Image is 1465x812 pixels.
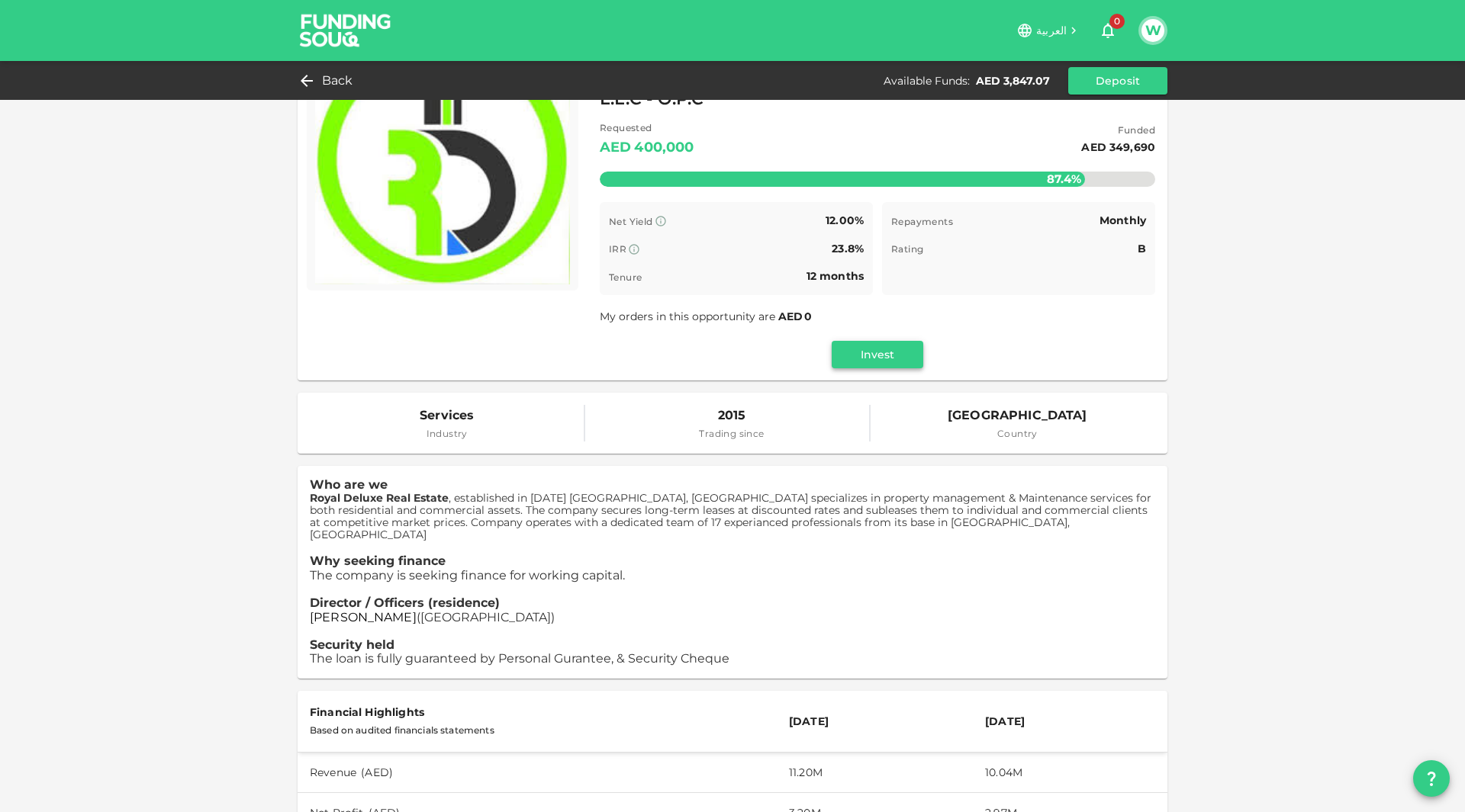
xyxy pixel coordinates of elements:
span: 0 [1109,14,1125,29]
td: 11.20M [777,752,973,792]
div: AED 50,310.00 [648,160,704,172]
span: Repayments [891,216,953,227]
span: Revenue [310,765,356,779]
th: [DATE] [777,691,973,753]
span: B [1138,269,1146,283]
button: W [1141,19,1164,42]
button: Invest [832,341,923,368]
img: Marketplace Logo [315,30,570,284]
div: Remaining : [600,160,645,172]
button: Deposit [1068,67,1167,95]
p: , established in [DATE] [GEOGRAPHIC_DATA], [GEOGRAPHIC_DATA] specializes in property management &... [310,492,1155,541]
span: Trading since [699,426,764,441]
div: Available Funds : [884,73,970,88]
strong: Royal Deluxe Real Estate [310,491,449,505]
span: Security held [310,637,394,652]
td: 10.04M [973,752,1167,792]
th: [DATE] [973,691,1167,753]
span: العربية [1036,24,1067,37]
div: Financial Highlights [310,703,765,721]
span: ([GEOGRAPHIC_DATA]) [417,610,555,624]
span: Who are we [310,477,388,492]
div: AED 3,847.07 [976,73,1050,88]
span: Industry [420,426,474,441]
span: [PERSON_NAME] [310,610,417,624]
span: Funded [1081,123,1155,138]
span: Monthly [1100,213,1146,227]
span: 23.8% [832,242,864,255]
span: 0 [804,310,812,323]
span: The company is seeking finance for working capital. [310,568,625,583]
span: 2015 [699,405,764,426]
span: Back [322,70,353,91]
span: Services [420,405,474,426]
span: The loan is fully guaranteed by Personal Gurantee, & Security Cheque [310,651,729,666]
span: Net Yield [609,216,653,227]
span: AED [778,310,803,323]
span: 12.00% [826,213,864,227]
span: My orders in this opportunity are [600,310,813,323]
span: Why seeking finance [310,554,446,568]
span: ( AED ) [361,765,393,779]
span: Tenure [609,271,642,283]
button: question [1413,760,1450,797]
span: Country [948,426,1087,441]
span: IRR [609,243,626,255]
div: Based on audited financials statements [310,721,765,740]
span: 12 months [807,269,864,283]
span: Director / Officers (residence) [310,595,500,610]
span: B [1138,242,1146,255]
span: Time remaining [891,271,968,283]
button: 0 [1093,15,1123,46]
span: Rating [891,243,923,255]
span: [GEOGRAPHIC_DATA] [948,405,1087,426]
span: Requested [600,120,694,136]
